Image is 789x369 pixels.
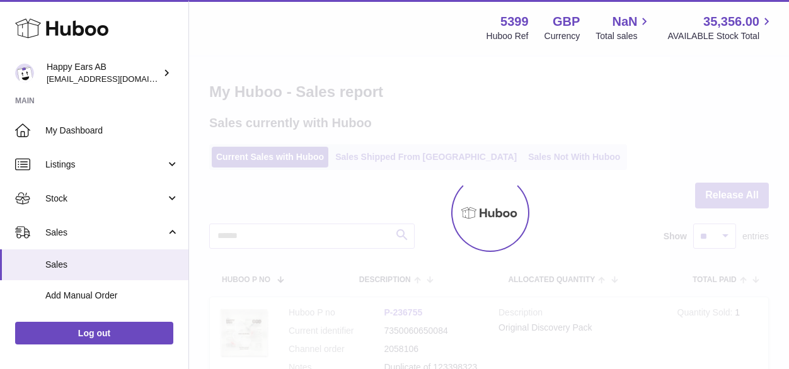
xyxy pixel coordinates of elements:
[596,13,652,42] a: NaN Total sales
[45,159,166,171] span: Listings
[15,64,34,82] img: 3pl@happyearsearplugs.com
[45,193,166,205] span: Stock
[667,30,774,42] span: AVAILABLE Stock Total
[487,30,529,42] div: Huboo Ref
[544,30,580,42] div: Currency
[47,74,185,84] span: [EMAIL_ADDRESS][DOMAIN_NAME]
[596,30,652,42] span: Total sales
[612,13,637,30] span: NaN
[15,322,173,344] a: Log out
[45,259,179,271] span: Sales
[47,61,160,85] div: Happy Ears AB
[45,125,179,137] span: My Dashboard
[703,13,759,30] span: 35,356.00
[45,290,179,302] span: Add Manual Order
[45,227,166,239] span: Sales
[553,13,580,30] strong: GBP
[667,13,774,42] a: 35,356.00 AVAILABLE Stock Total
[500,13,529,30] strong: 5399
